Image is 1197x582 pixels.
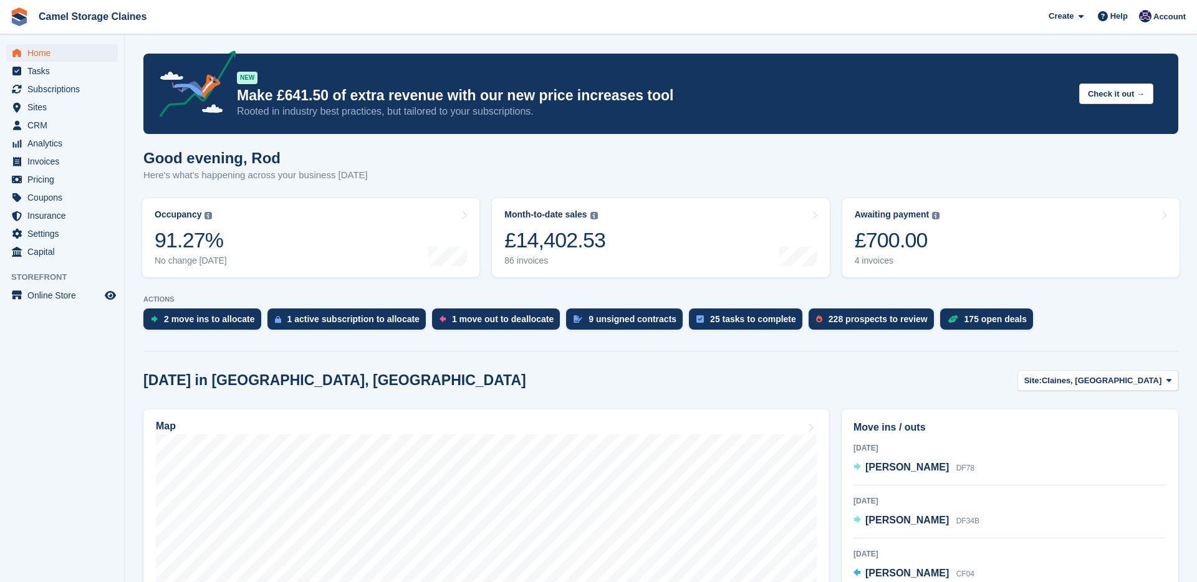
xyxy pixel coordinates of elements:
[6,117,118,134] a: menu
[164,314,255,324] div: 2 move ins to allocate
[27,80,102,98] span: Subscriptions
[710,314,796,324] div: 25 tasks to complete
[27,225,102,242] span: Settings
[440,315,446,323] img: move_outs_to_deallocate_icon-f764333ba52eb49d3ac5e1228854f67142a1ed5810a6f6cc68b1a99e826820c5.svg
[6,207,118,224] a: menu
[27,287,102,304] span: Online Store
[956,464,974,472] span: DF78
[275,315,281,323] img: active_subscription_to_allocate_icon-d502201f5373d7db506a760aba3b589e785aa758c864c3986d89f69b8ff3...
[853,495,1166,507] div: [DATE]
[6,153,118,170] a: menu
[6,243,118,260] a: menu
[6,135,118,152] a: menu
[155,255,227,266] div: No change [DATE]
[27,62,102,80] span: Tasks
[855,209,930,220] div: Awaiting payment
[103,288,118,303] a: Preview store
[27,98,102,116] span: Sites
[151,315,158,323] img: move_ins_to_allocate_icon-fdf77a2bb77ea45bf5b3d319d69a93e2d87916cf1d5bf7949dd705db3b84f3ca.svg
[948,315,958,323] img: deal-1b604bf984904fb50ccaf53a9ad4b4a5d6e5aea283cecdc64d6e3604feb123c2.svg
[143,295,1178,303] p: ACTIONS
[1017,370,1178,391] button: Site: Claines, [GEOGRAPHIC_DATA]
[149,50,236,122] img: price-adjustments-announcement-icon-8257ccfd72463d97f412b2fc003d46551f7dbcb40ab6d574587a9cd5c0d94...
[932,212,940,219] img: icon-info-grey-7440780725fd019a000dd9b08b2336e03edf1995a4989e88bcd33f0948082b44.svg
[6,189,118,206] a: menu
[504,227,605,253] div: £14,402.53
[27,243,102,260] span: Capital
[143,372,526,389] h2: [DATE] in [GEOGRAPHIC_DATA], [GEOGRAPHIC_DATA]
[956,517,979,525] span: DF34B
[11,271,124,284] span: Storefront
[27,189,102,206] span: Coupons
[1110,10,1128,22] span: Help
[816,315,822,323] img: prospect-51fa495bee0391a8d652442698ab0144808aea92771e9ea1ae160a38d050c398.svg
[855,227,940,253] div: £700.00
[853,460,974,476] a: [PERSON_NAME] DF78
[34,6,151,27] a: Camel Storage Claines
[574,315,582,323] img: contract_signature_icon-13c848040528278c33f63329250d36e43548de30e8caae1d1a13099fd9432cc5.svg
[829,314,928,324] div: 228 prospects to review
[853,420,1166,435] h2: Move ins / outs
[143,150,368,166] h1: Good evening, Rod
[143,168,368,183] p: Here's what's happening across your business [DATE]
[956,570,974,578] span: CF04
[27,117,102,134] span: CRM
[492,198,829,277] a: Month-to-date sales £14,402.53 86 invoices
[853,513,979,529] a: [PERSON_NAME] DF34B
[156,421,176,432] h2: Map
[589,314,676,324] div: 9 unsigned contracts
[6,62,118,80] a: menu
[566,308,689,336] a: 9 unsigned contracts
[6,225,118,242] a: menu
[6,171,118,188] a: menu
[142,198,479,277] a: Occupancy 91.27% No change [DATE]
[27,135,102,152] span: Analytics
[853,566,974,582] a: [PERSON_NAME] CF04
[1024,374,1042,387] span: Site:
[204,212,212,219] img: icon-info-grey-7440780725fd019a000dd9b08b2336e03edf1995a4989e88bcd33f0948082b44.svg
[237,87,1069,105] p: Make £641.50 of extra revenue with our new price increases tool
[1079,83,1153,104] button: Check it out →
[432,308,566,336] a: 1 move out to deallocate
[865,515,949,525] span: [PERSON_NAME]
[853,548,1166,560] div: [DATE]
[590,212,598,219] img: icon-info-grey-7440780725fd019a000dd9b08b2336e03edf1995a4989e88bcd33f0948082b44.svg
[865,568,949,578] span: [PERSON_NAME]
[6,80,118,98] a: menu
[504,209,587,220] div: Month-to-date sales
[27,44,102,62] span: Home
[689,308,809,336] a: 25 tasks to complete
[27,207,102,224] span: Insurance
[865,462,949,472] span: [PERSON_NAME]
[155,227,227,253] div: 91.27%
[1049,10,1074,22] span: Create
[267,308,432,336] a: 1 active subscription to allocate
[1042,374,1161,387] span: Claines, [GEOGRAPHIC_DATA]
[27,153,102,170] span: Invoices
[1153,11,1186,23] span: Account
[1139,10,1151,22] img: Rod
[6,98,118,116] a: menu
[27,171,102,188] span: Pricing
[10,7,29,26] img: stora-icon-8386f47178a22dfd0bd8f6a31ec36ba5ce8667c1dd55bd0f319d3a0aa187defe.svg
[143,308,267,336] a: 2 move ins to allocate
[855,255,940,266] div: 4 invoices
[809,308,940,336] a: 228 prospects to review
[6,287,118,304] a: menu
[964,314,1027,324] div: 175 open deals
[6,44,118,62] a: menu
[940,308,1039,336] a: 175 open deals
[842,198,1180,277] a: Awaiting payment £700.00 4 invoices
[237,105,1069,118] p: Rooted in industry best practices, but tailored to your subscriptions.
[853,442,1166,454] div: [DATE]
[237,72,257,84] div: NEW
[287,314,420,324] div: 1 active subscription to allocate
[155,209,201,220] div: Occupancy
[504,255,605,266] div: 86 invoices
[696,315,704,323] img: task-75834270c22a3079a89374b754ae025e5fb1db73e45f91037f5363f120a921f8.svg
[452,314,554,324] div: 1 move out to deallocate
